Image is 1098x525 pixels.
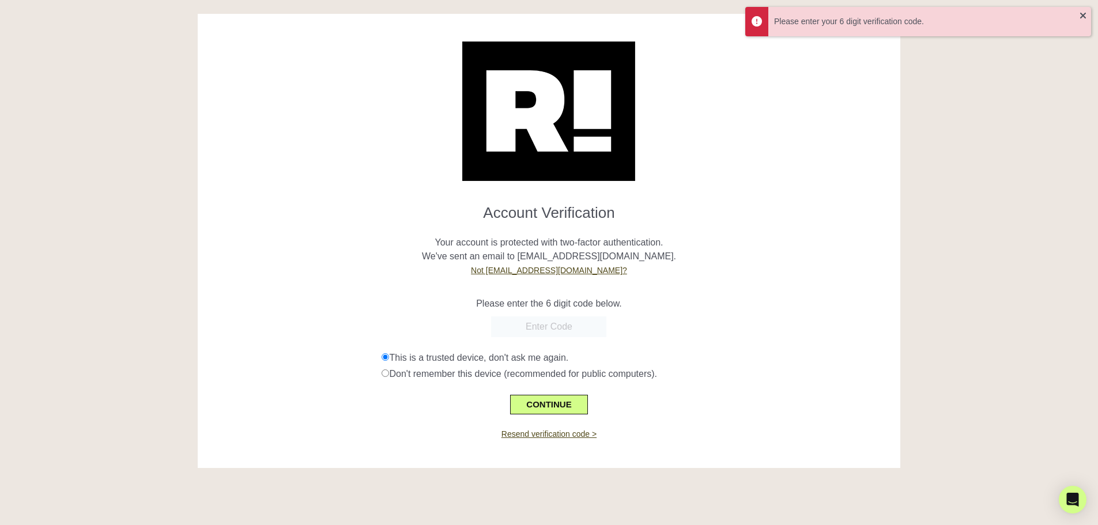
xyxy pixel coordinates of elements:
p: Please enter the 6 digit code below. [206,297,892,311]
button: CONTINUE [510,395,587,414]
div: Please enter your 6 digit verification code. [774,16,1080,28]
p: Your account is protected with two-factor authentication. We've sent an email to [EMAIL_ADDRESS][... [206,222,892,277]
div: Open Intercom Messenger [1059,486,1086,513]
h1: Account Verification [206,195,892,222]
div: This is a trusted device, don't ask me again. [382,351,892,365]
input: Enter Code [491,316,606,337]
img: Retention.com [462,41,635,181]
a: Resend verification code > [501,429,597,439]
div: Don't remember this device (recommended for public computers). [382,367,892,381]
a: Not [EMAIL_ADDRESS][DOMAIN_NAME]? [471,266,627,275]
